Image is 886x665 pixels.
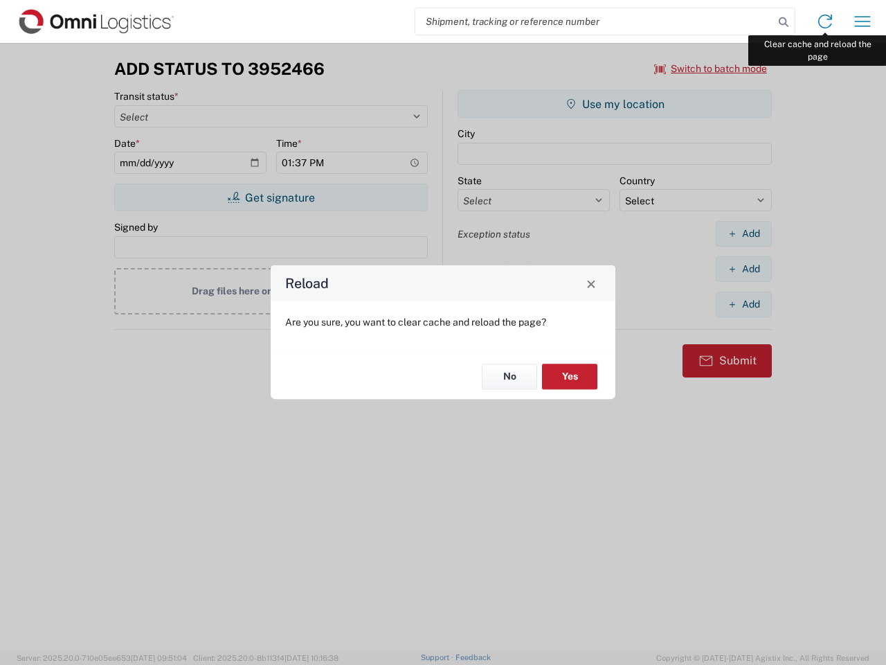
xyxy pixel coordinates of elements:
button: Yes [542,364,597,389]
h4: Reload [285,274,329,294]
p: Are you sure, you want to clear cache and reload the page? [285,316,601,328]
button: No [482,364,537,389]
input: Shipment, tracking or reference number [415,8,774,35]
button: Close [581,274,601,293]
